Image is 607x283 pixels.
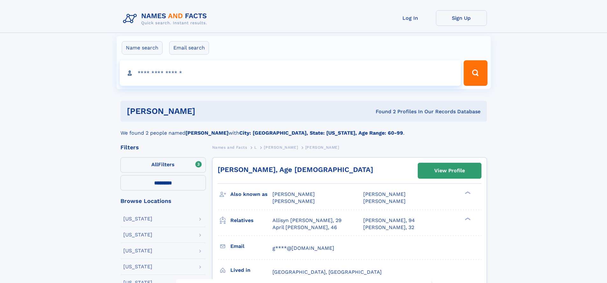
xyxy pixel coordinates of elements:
[212,143,247,151] a: Names and Facts
[230,241,272,252] h3: Email
[127,107,285,115] h1: [PERSON_NAME]
[363,198,406,204] span: [PERSON_NAME]
[464,60,487,86] button: Search Button
[463,217,471,221] div: ❯
[169,41,209,55] label: Email search
[123,264,152,269] div: [US_STATE]
[363,224,414,231] a: [PERSON_NAME], 32
[363,217,415,224] a: [PERSON_NAME], 94
[230,265,272,276] h3: Lived in
[272,198,315,204] span: [PERSON_NAME]
[230,189,272,200] h3: Also known as
[254,143,257,151] a: L
[120,198,206,204] div: Browse Locations
[418,163,481,178] a: View Profile
[151,161,158,168] span: All
[218,166,373,174] a: [PERSON_NAME], Age [DEMOGRAPHIC_DATA]
[230,215,272,226] h3: Relatives
[305,145,339,150] span: [PERSON_NAME]
[436,10,487,26] a: Sign Up
[254,145,257,150] span: L
[272,269,382,275] span: [GEOGRAPHIC_DATA], [GEOGRAPHIC_DATA]
[120,122,487,137] div: We found 2 people named with .
[239,130,403,136] b: City: [GEOGRAPHIC_DATA], State: [US_STATE], Age Range: 60-99
[122,41,163,55] label: Name search
[463,191,471,195] div: ❯
[363,191,406,197] span: [PERSON_NAME]
[123,248,152,253] div: [US_STATE]
[120,60,461,86] input: search input
[120,145,206,150] div: Filters
[285,108,481,115] div: Found 2 Profiles In Our Records Database
[272,224,337,231] a: April [PERSON_NAME], 46
[385,10,436,26] a: Log In
[185,130,228,136] b: [PERSON_NAME]
[264,143,298,151] a: [PERSON_NAME]
[264,145,298,150] span: [PERSON_NAME]
[272,217,342,224] a: Allisyn [PERSON_NAME], 29
[120,10,212,27] img: Logo Names and Facts
[272,191,315,197] span: [PERSON_NAME]
[120,157,206,173] label: Filters
[434,163,465,178] div: View Profile
[123,232,152,237] div: [US_STATE]
[123,216,152,221] div: [US_STATE]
